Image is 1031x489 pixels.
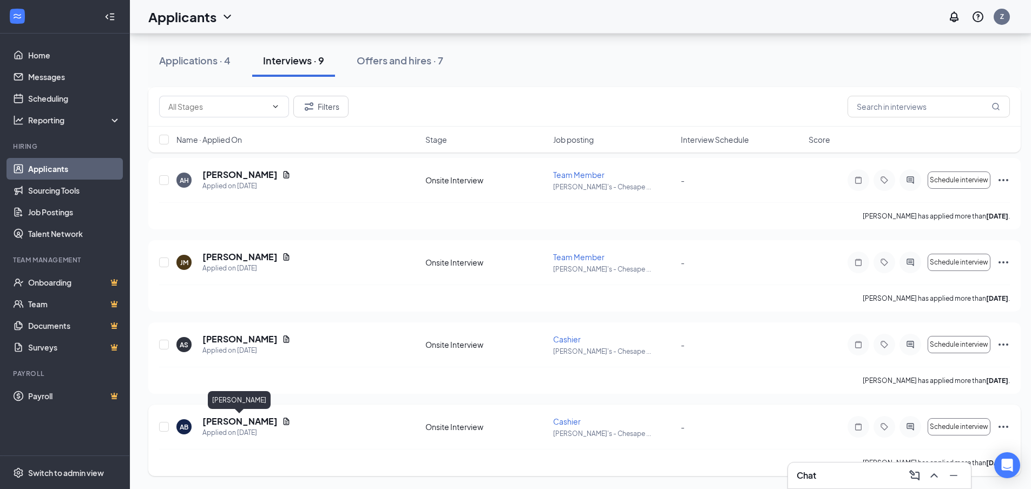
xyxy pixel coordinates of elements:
button: Schedule interview [928,254,990,271]
p: [PERSON_NAME] has applied more than . [863,458,1010,467]
h5: [PERSON_NAME] [202,251,278,263]
div: Hiring [13,142,119,151]
span: Interview Schedule [681,134,749,145]
span: Schedule interview [930,176,988,184]
p: [PERSON_NAME]'s - Chesape ... [553,347,674,356]
a: OnboardingCrown [28,272,121,293]
svg: Note [852,422,865,431]
span: Stage [425,134,447,145]
svg: Note [852,176,865,184]
svg: QuestionInfo [971,10,984,23]
span: - [681,340,685,349]
div: Applied on [DATE] [202,263,291,274]
div: AS [180,340,188,349]
button: ComposeMessage [906,467,923,484]
div: AH [180,176,189,185]
b: [DATE] [986,212,1008,220]
svg: Ellipses [997,174,1010,187]
span: Job posting [553,134,594,145]
a: Messages [28,66,121,88]
span: Schedule interview [930,259,988,266]
b: [DATE] [986,294,1008,302]
svg: ChevronDown [221,10,234,23]
button: ChevronUp [925,467,943,484]
span: Cashier [553,417,581,426]
svg: ActiveChat [904,340,917,349]
div: JM [180,258,188,267]
div: Open Intercom Messenger [994,452,1020,478]
a: DocumentsCrown [28,315,121,336]
p: [PERSON_NAME]'s - Chesape ... [553,265,674,274]
svg: Tag [878,340,891,349]
span: - [681,257,685,267]
svg: ComposeMessage [908,469,921,482]
svg: Document [282,170,291,179]
div: Onsite Interview [425,421,547,432]
span: - [681,422,685,432]
a: Home [28,44,121,66]
p: [PERSON_NAME] has applied more than . [863,212,1010,221]
p: [PERSON_NAME] has applied more than . [863,294,1010,303]
div: Applications · 4 [159,54,231,67]
div: Offers and hires · 7 [357,54,443,67]
div: Interviews · 9 [263,54,324,67]
div: Onsite Interview [425,257,547,268]
div: Payroll [13,369,119,378]
div: Applied on [DATE] [202,427,291,438]
h5: [PERSON_NAME] [202,333,278,345]
svg: Collapse [104,11,115,22]
button: Schedule interview [928,418,990,435]
svg: Settings [13,467,24,478]
input: Search in interviews [848,96,1010,117]
svg: ActiveChat [904,258,917,267]
a: Scheduling [28,88,121,109]
h3: Chat [797,470,816,481]
button: Schedule interview [928,171,990,189]
svg: Minimize [947,469,960,482]
span: Team Member [553,252,605,262]
input: All Stages [168,101,267,113]
svg: Note [852,258,865,267]
div: Reporting [28,115,121,125]
h5: [PERSON_NAME] [202,169,278,181]
span: Score [809,134,830,145]
svg: Document [282,417,291,426]
svg: Ellipses [997,338,1010,351]
span: - [681,175,685,185]
b: [DATE] [986,376,1008,385]
button: Filter Filters [293,96,349,117]
span: Name · Applied On [176,134,242,145]
h5: [PERSON_NAME] [202,415,278,427]
a: PayrollCrown [28,385,121,407]
div: Applied on [DATE] [202,181,291,191]
div: AB [180,422,188,432]
a: Talent Network [28,223,121,244]
svg: Ellipses [997,256,1010,269]
b: [DATE] [986,459,1008,467]
span: Schedule interview [930,423,988,431]
svg: ActiveChat [904,422,917,431]
svg: Note [852,340,865,349]
div: Onsite Interview [425,175,547,186]
svg: Document [282,253,291,261]
p: [PERSON_NAME]'s - Chesape ... [553,182,674,191]
svg: ChevronUp [928,469,941,482]
a: Applicants [28,158,121,180]
div: Applied on [DATE] [202,345,291,356]
svg: ActiveChat [904,176,917,184]
button: Minimize [945,467,962,484]
svg: Notifications [948,10,961,23]
span: Cashier [553,334,581,344]
svg: Tag [878,422,891,431]
svg: Tag [878,258,891,267]
span: Team Member [553,170,605,180]
h1: Applicants [148,8,216,26]
button: Schedule interview [928,336,990,353]
svg: MagnifyingGlass [991,102,1000,111]
svg: ChevronDown [271,102,280,111]
div: [PERSON_NAME] [208,391,271,409]
div: Team Management [13,255,119,265]
svg: WorkstreamLogo [12,11,23,22]
div: Z [1000,12,1004,21]
a: TeamCrown [28,293,121,315]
